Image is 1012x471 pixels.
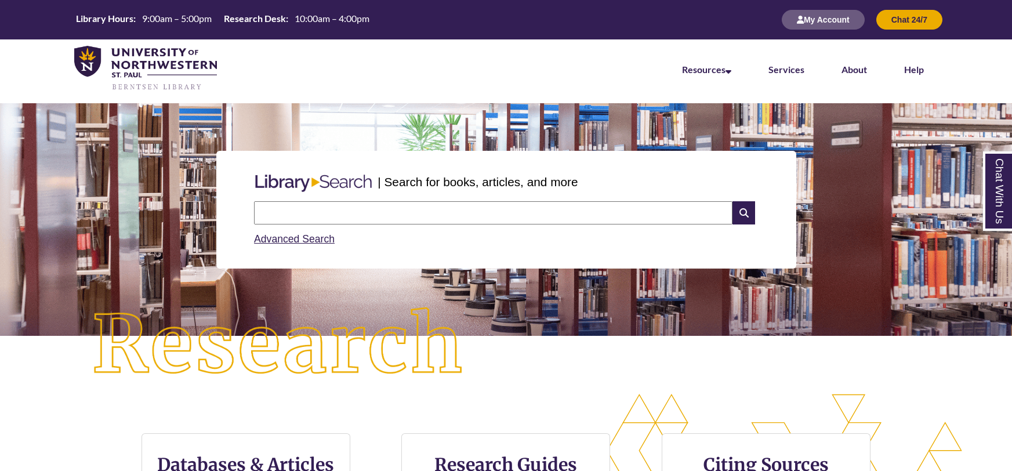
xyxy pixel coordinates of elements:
span: 9:00am – 5:00pm [142,13,212,24]
table: Hours Today [71,12,374,27]
p: | Search for books, articles, and more [378,173,578,191]
a: Services [768,64,804,75]
img: UNWSP Library Logo [74,46,217,91]
a: Help [904,64,924,75]
a: Hours Today [71,12,374,28]
th: Library Hours: [71,12,137,25]
button: Chat 24/7 [876,10,942,30]
a: Advanced Search [254,233,335,245]
th: Research Desk: [219,12,290,25]
button: My Account [782,10,865,30]
span: 10:00am – 4:00pm [295,13,369,24]
img: Research [50,266,506,425]
a: Chat 24/7 [876,15,942,24]
a: About [841,64,867,75]
img: Libary Search [249,170,378,197]
i: Search [732,201,755,224]
a: Resources [682,64,731,75]
a: My Account [782,15,865,24]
